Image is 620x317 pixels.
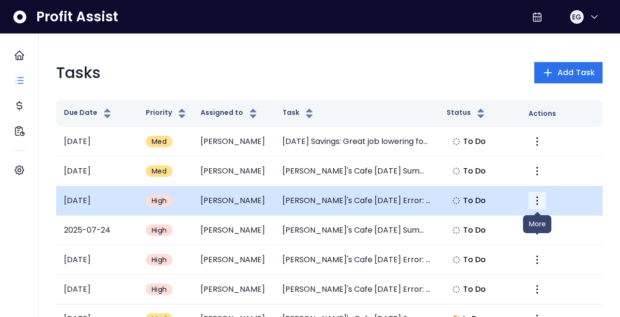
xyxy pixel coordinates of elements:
img: Not yet Started [452,226,460,234]
span: To Do [463,165,486,177]
span: To Do [463,224,486,236]
button: More [528,192,546,209]
th: Actions [521,100,603,127]
img: Not yet Started [452,285,460,293]
td: [PERSON_NAME] [193,245,275,275]
td: [DATE] [56,186,138,216]
td: [DATE] [56,157,138,186]
td: [PERSON_NAME] [193,127,275,157]
td: [DATE] [56,275,138,304]
button: More [528,133,546,150]
td: [PERSON_NAME] [193,186,275,216]
button: Due Date [64,108,113,119]
td: [PERSON_NAME]'s Cafe [DATE] Summary [275,216,438,245]
span: High [152,285,167,294]
span: High [152,225,167,235]
button: More [528,162,546,180]
img: Not yet Started [452,167,460,175]
span: High [152,255,167,265]
td: [PERSON_NAME]'s Cafe [DATE] Error: Rent & Lease Expense Increase [275,275,438,304]
span: Profit Assist [36,8,118,26]
span: EG [572,12,581,22]
span: High [152,196,167,206]
p: Tasks [56,61,101,84]
td: [DATE] Savings: Great job lowering food cost! [275,127,438,157]
td: [DATE] [56,127,138,157]
td: [PERSON_NAME]'s Cafe [DATE] Summary [275,157,438,186]
span: To Do [463,195,486,206]
span: To Do [463,254,486,266]
button: Priority [146,108,188,119]
td: [PERSON_NAME] [193,275,275,304]
img: Not yet Started [452,256,460,264]
img: Not yet Started [452,197,460,205]
button: More [528,281,546,298]
td: 2025-07-24 [56,216,138,245]
button: Status [447,108,487,119]
div: More [523,215,552,233]
span: Add Task [558,67,595,79]
button: Assigned to [201,108,259,119]
span: To Do [463,284,486,295]
td: [PERSON_NAME]'s Cafe [DATE] Error: Unusual Telephone & Internet Spike [275,245,438,275]
td: [PERSON_NAME] [193,216,275,245]
span: To Do [463,136,486,147]
span: Med [152,137,167,146]
td: [PERSON_NAME]'s Cafe [DATE] Error: [PERSON_NAME] Food Service Expense Decrease [275,186,438,216]
span: Med [152,166,167,176]
img: Not yet Started [452,138,460,145]
button: More [528,251,546,269]
button: Task [282,108,315,119]
td: [DATE] [56,245,138,275]
td: [PERSON_NAME] [193,157,275,186]
button: Add Task [534,62,603,83]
